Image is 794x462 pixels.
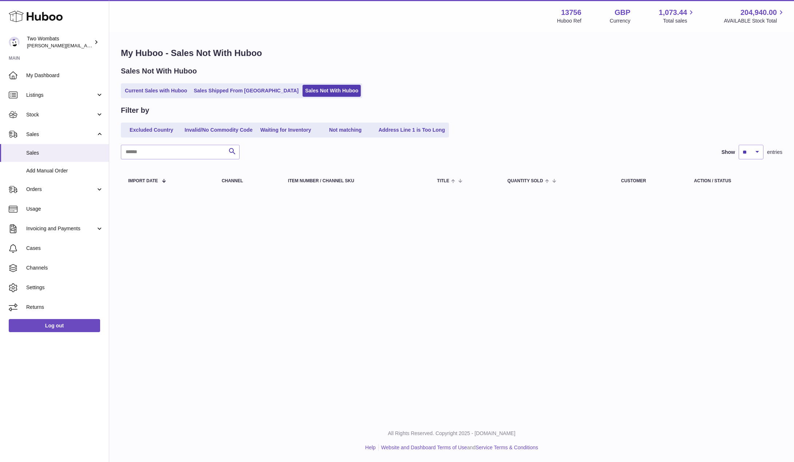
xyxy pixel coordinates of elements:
a: Log out [9,319,100,332]
span: [PERSON_NAME][EMAIL_ADDRESS][PERSON_NAME][DOMAIN_NAME] [27,43,185,48]
span: Import date [128,179,158,183]
strong: GBP [615,8,630,17]
p: All Rights Reserved. Copyright 2025 - [DOMAIN_NAME] [115,430,788,437]
span: 1,073.44 [659,8,687,17]
span: My Dashboard [26,72,103,79]
span: 204,940.00 [740,8,777,17]
div: Currency [610,17,631,24]
a: Excluded Country [122,124,181,136]
h2: Filter by [121,105,149,115]
div: Action / Status [694,179,775,183]
span: Settings [26,284,103,291]
span: Sales [26,150,103,156]
span: Invoicing and Payments [26,225,96,232]
div: Huboo Ref [557,17,581,24]
span: Cases [26,245,103,252]
a: Help [365,445,376,450]
a: Current Sales with Huboo [122,85,190,97]
span: Total sales [663,17,695,24]
a: Address Line 1 is Too Long [376,124,448,136]
div: Customer [621,179,679,183]
img: adam.randall@twowombats.com [9,37,20,48]
a: 1,073.44 Total sales [659,8,696,24]
div: Two Wombats [27,35,92,49]
span: Usage [26,206,103,212]
a: Sales Shipped From [GEOGRAPHIC_DATA] [191,85,301,97]
span: Sales [26,131,96,138]
h2: Sales Not With Huboo [121,66,197,76]
a: Not matching [316,124,375,136]
label: Show [722,149,735,156]
strong: 13756 [561,8,581,17]
span: Add Manual Order [26,167,103,174]
h1: My Huboo - Sales Not With Huboo [121,47,782,59]
span: Channels [26,264,103,271]
a: Service Terms & Conditions [475,445,538,450]
span: Stock [26,111,96,118]
span: Quantity Sold [507,179,543,183]
span: Orders [26,186,96,193]
li: and [379,444,538,451]
span: entries [767,149,782,156]
span: Returns [26,304,103,311]
span: Title [437,179,449,183]
span: AVAILABLE Stock Total [724,17,785,24]
span: Listings [26,92,96,99]
div: Channel [222,179,273,183]
a: Website and Dashboard Terms of Use [381,445,467,450]
a: Invalid/No Commodity Code [182,124,255,136]
a: Waiting for Inventory [257,124,315,136]
a: Sales Not With Huboo [303,85,361,97]
a: 204,940.00 AVAILABLE Stock Total [724,8,785,24]
div: Item Number / Channel SKU [288,179,423,183]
